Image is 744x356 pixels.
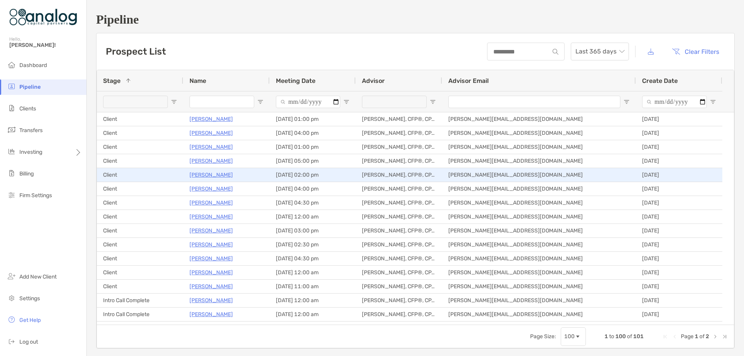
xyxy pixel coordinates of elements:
[7,190,16,199] img: firm-settings icon
[97,126,183,140] div: Client
[189,156,233,166] a: [PERSON_NAME]
[97,266,183,279] div: Client
[19,273,57,280] span: Add New Client
[356,224,442,237] div: [PERSON_NAME], CFP®, CPA/PFS, CDFA
[442,308,636,321] div: [PERSON_NAME][EMAIL_ADDRESS][DOMAIN_NAME]
[442,182,636,196] div: [PERSON_NAME][EMAIL_ADDRESS][DOMAIN_NAME]
[270,266,356,279] div: [DATE] 12:00 am
[189,212,233,222] a: [PERSON_NAME]
[270,294,356,307] div: [DATE] 12:00 am
[270,252,356,265] div: [DATE] 04:30 pm
[189,114,233,124] a: [PERSON_NAME]
[189,310,233,319] a: [PERSON_NAME]
[356,126,442,140] div: [PERSON_NAME], CFP®, CPA/PFS, CDFA
[442,196,636,210] div: [PERSON_NAME][EMAIL_ADDRESS][DOMAIN_NAME]
[97,322,183,335] div: Intro Call Complete
[553,49,558,55] img: input icon
[442,112,636,126] div: [PERSON_NAME][EMAIL_ADDRESS][DOMAIN_NAME]
[270,126,356,140] div: [DATE] 04:00 pm
[270,280,356,293] div: [DATE] 11:00 am
[356,280,442,293] div: [PERSON_NAME], CFP®, CPA/PFS, CDFA
[97,308,183,321] div: Intro Call Complete
[19,105,36,112] span: Clients
[356,322,442,335] div: [PERSON_NAME], CFP®, CPA/PFS, CDFA
[7,125,16,134] img: transfers icon
[189,198,233,208] a: [PERSON_NAME]
[356,210,442,224] div: [PERSON_NAME], CFP®, CPA/PFS, CDFA
[636,182,722,196] div: [DATE]
[530,333,556,340] div: Page Size:
[270,140,356,154] div: [DATE] 01:00 pm
[7,293,16,303] img: settings icon
[722,334,728,340] div: Last Page
[19,295,40,302] span: Settings
[7,315,16,324] img: get-help icon
[19,339,38,345] span: Log out
[430,99,436,105] button: Open Filter Menu
[356,154,442,168] div: [PERSON_NAME], CFP®, CPA/PFS, CDFA
[189,282,233,291] a: [PERSON_NAME]
[19,84,41,90] span: Pipeline
[270,196,356,210] div: [DATE] 04:30 pm
[662,334,668,340] div: First Page
[356,294,442,307] div: [PERSON_NAME], CFP®, CPA/PFS, CDFA
[681,333,694,340] span: Page
[276,77,315,84] span: Meeting Date
[106,46,166,57] h3: Prospect List
[699,333,704,340] span: of
[7,60,16,69] img: dashboard icon
[609,333,614,340] span: to
[356,168,442,182] div: [PERSON_NAME], CFP®, CPA/PFS, CDFA
[356,238,442,251] div: [PERSON_NAME], CFP®, CPA/PFS, CDFA
[270,182,356,196] div: [DATE] 04:00 pm
[695,333,698,340] span: 1
[270,168,356,182] div: [DATE] 02:00 pm
[442,126,636,140] div: [PERSON_NAME][EMAIL_ADDRESS][DOMAIN_NAME]
[604,333,608,340] span: 1
[561,327,586,346] div: Page Size
[356,182,442,196] div: [PERSON_NAME], CFP®, CPA/PFS, CDFA
[706,333,709,340] span: 2
[356,252,442,265] div: [PERSON_NAME], CFP®, CPA/PFS, CDFA
[270,224,356,237] div: [DATE] 03:00 pm
[636,266,722,279] div: [DATE]
[356,266,442,279] div: [PERSON_NAME], CFP®, CPA/PFS, CDFA
[442,154,636,168] div: [PERSON_NAME][EMAIL_ADDRESS][DOMAIN_NAME]
[9,3,77,31] img: Zoe Logo
[672,334,678,340] div: Previous Page
[7,103,16,113] img: clients icon
[189,184,233,194] a: [PERSON_NAME]
[356,140,442,154] div: [PERSON_NAME], CFP®, CPA/PFS, CDFA
[189,170,233,180] a: [PERSON_NAME]
[636,140,722,154] div: [DATE]
[270,210,356,224] div: [DATE] 12:00 am
[575,43,624,60] span: Last 365 days
[189,254,233,263] a: [PERSON_NAME]
[636,168,722,182] div: [DATE]
[276,96,340,108] input: Meeting Date Filter Input
[189,128,233,138] a: [PERSON_NAME]
[362,77,385,84] span: Advisor
[19,62,47,69] span: Dashboard
[189,77,206,84] span: Name
[636,210,722,224] div: [DATE]
[442,252,636,265] div: [PERSON_NAME][EMAIL_ADDRESS][DOMAIN_NAME]
[636,280,722,293] div: [DATE]
[189,268,233,277] a: [PERSON_NAME]
[189,226,233,236] a: [PERSON_NAME]
[442,280,636,293] div: [PERSON_NAME][EMAIL_ADDRESS][DOMAIN_NAME]
[356,308,442,321] div: [PERSON_NAME], CFP®, CPA/PFS, CDFA
[636,252,722,265] div: [DATE]
[636,112,722,126] div: [DATE]
[97,168,183,182] div: Client
[19,192,52,199] span: Firm Settings
[442,238,636,251] div: [PERSON_NAME][EMAIL_ADDRESS][DOMAIN_NAME]
[257,99,263,105] button: Open Filter Menu
[270,112,356,126] div: [DATE] 01:00 pm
